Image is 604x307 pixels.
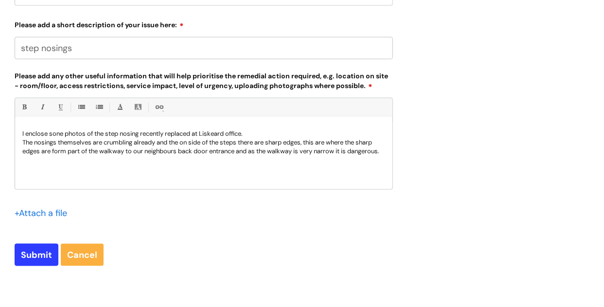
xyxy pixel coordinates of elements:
[15,207,19,219] span: +
[61,244,104,266] a: Cancel
[15,18,393,29] label: Please add a short description of your issue here:
[22,138,385,156] p: The nosings themselves are crumbling already and the on side of the steps there are sharp edges, ...
[114,101,126,113] a: Font Color
[75,101,87,113] a: • Unordered List (Ctrl-Shift-7)
[15,70,393,90] label: Please add any other useful information that will help prioritise the remedial action required, e...
[36,101,48,113] a: Italic (Ctrl-I)
[22,129,385,138] p: I enclose sone photos of the step nosing recently replaced at Liskeard office.
[132,101,144,113] a: Back Color
[93,101,105,113] a: 1. Ordered List (Ctrl-Shift-8)
[15,205,73,221] div: Attach a file
[153,101,165,113] a: Link
[18,101,30,113] a: Bold (Ctrl-B)
[15,244,58,266] input: Submit
[54,101,66,113] a: Underline(Ctrl-U)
